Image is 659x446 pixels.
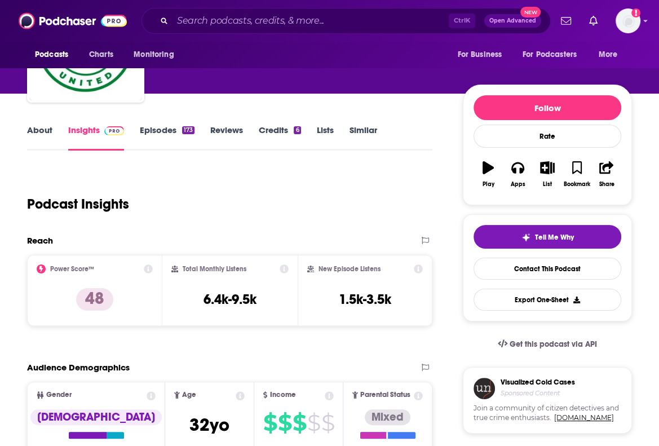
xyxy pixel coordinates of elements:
[474,154,503,195] button: Play
[68,125,124,151] a: InsightsPodchaser Pro
[474,125,621,148] div: Rate
[592,154,621,195] button: Share
[204,291,256,308] h3: 6.4k-9.5k
[511,181,525,188] div: Apps
[173,12,449,30] input: Search podcasts, credits, & more...
[141,8,551,34] div: Search podcasts, credits, & more...
[474,378,495,399] img: coldCase.18b32719.png
[515,44,593,65] button: open menu
[339,291,391,308] h3: 1.5k-3.5k
[599,47,618,63] span: More
[321,414,334,432] span: $
[365,409,410,425] div: Mixed
[585,11,602,30] a: Show notifications dropdown
[294,126,300,134] div: 6
[510,339,597,349] span: Get this podcast via API
[457,47,502,63] span: For Business
[46,391,72,399] span: Gender
[183,265,246,273] h2: Total Monthly Listens
[19,10,127,32] img: Podchaser - Follow, Share and Rate Podcasts
[134,47,174,63] span: Monitoring
[503,154,532,195] button: Apps
[30,409,162,425] div: [DEMOGRAPHIC_DATA]
[126,44,188,65] button: open menu
[449,44,516,65] button: open menu
[543,181,552,188] div: List
[564,181,590,188] div: Bookmark
[27,235,53,246] h2: Reach
[474,289,621,311] button: Export One-Sheet
[140,125,194,151] a: Episodes173
[319,265,381,273] h2: New Episode Listens
[599,181,614,188] div: Share
[210,125,243,151] a: Reviews
[554,413,614,422] a: [DOMAIN_NAME]
[616,8,640,33] span: Logged in as smeizlik
[523,47,577,63] span: For Podcasters
[259,125,300,151] a: Credits6
[484,14,541,28] button: Open AdvancedNew
[263,414,276,432] span: $
[521,233,530,242] img: tell me why sparkle
[269,391,295,399] span: Income
[616,8,640,33] button: Show profile menu
[483,181,494,188] div: Play
[82,44,120,65] a: Charts
[591,44,632,65] button: open menu
[501,389,575,397] h4: Sponsored Content
[533,154,562,195] button: List
[50,265,94,273] h2: Power Score™
[292,414,306,432] span: $
[27,362,130,373] h2: Audience Demographics
[474,258,621,280] a: Contact This Podcast
[501,378,575,387] h3: Visualized Cold Cases
[35,47,68,63] span: Podcasts
[360,391,410,399] span: Parental Status
[104,126,124,135] img: Podchaser Pro
[449,14,475,28] span: Ctrl K
[182,391,196,399] span: Age
[350,125,377,151] a: Similar
[27,196,129,213] h1: Podcast Insights
[317,125,334,151] a: Lists
[631,8,640,17] svg: Add a profile image
[27,44,83,65] button: open menu
[474,225,621,249] button: tell me why sparkleTell Me Why
[474,95,621,120] button: Follow
[520,7,541,17] span: New
[489,18,536,24] span: Open Advanced
[182,126,194,134] div: 173
[556,11,576,30] a: Show notifications dropdown
[535,233,574,242] span: Tell Me Why
[89,47,113,63] span: Charts
[474,404,621,423] span: Join a community of citizen detectives and true crime enthusiasts.
[562,154,591,195] button: Bookmark
[189,414,229,436] span: 32 yo
[76,288,113,311] p: 48
[307,414,320,432] span: $
[277,414,291,432] span: $
[616,8,640,33] img: User Profile
[27,125,52,151] a: About
[489,330,606,358] a: Get this podcast via API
